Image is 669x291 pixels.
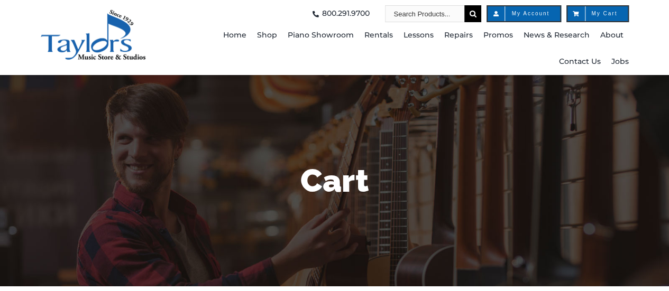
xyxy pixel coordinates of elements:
[498,11,549,16] span: My Account
[566,5,629,22] a: My Cart
[288,22,354,49] a: Piano Showroom
[559,53,601,70] span: Contact Us
[257,22,277,49] a: Shop
[600,22,624,49] a: About
[404,22,434,49] a: Lessons
[223,22,246,49] a: Home
[578,11,617,16] span: My Cart
[611,53,629,70] span: Jobs
[193,5,629,22] nav: Top Right
[364,27,393,44] span: Rentals
[193,22,629,75] nav: Main Menu
[25,158,644,203] h1: Cart
[309,5,369,22] a: 800.291.9700
[483,27,513,44] span: Promos
[404,27,434,44] span: Lessons
[288,27,354,44] span: Piano Showroom
[364,22,393,49] a: Rentals
[559,49,601,75] a: Contact Us
[444,22,473,49] a: Repairs
[524,22,590,49] a: News & Research
[223,27,246,44] span: Home
[385,5,464,22] input: Search Products...
[611,49,629,75] a: Jobs
[483,22,513,49] a: Promos
[40,9,146,18] a: taylors-music-store-west-chester
[322,5,369,22] span: 800.291.9700
[257,27,277,44] span: Shop
[600,27,624,44] span: About
[444,27,473,44] span: Repairs
[464,5,481,22] input: Search
[524,27,590,44] span: News & Research
[487,5,561,22] a: My Account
